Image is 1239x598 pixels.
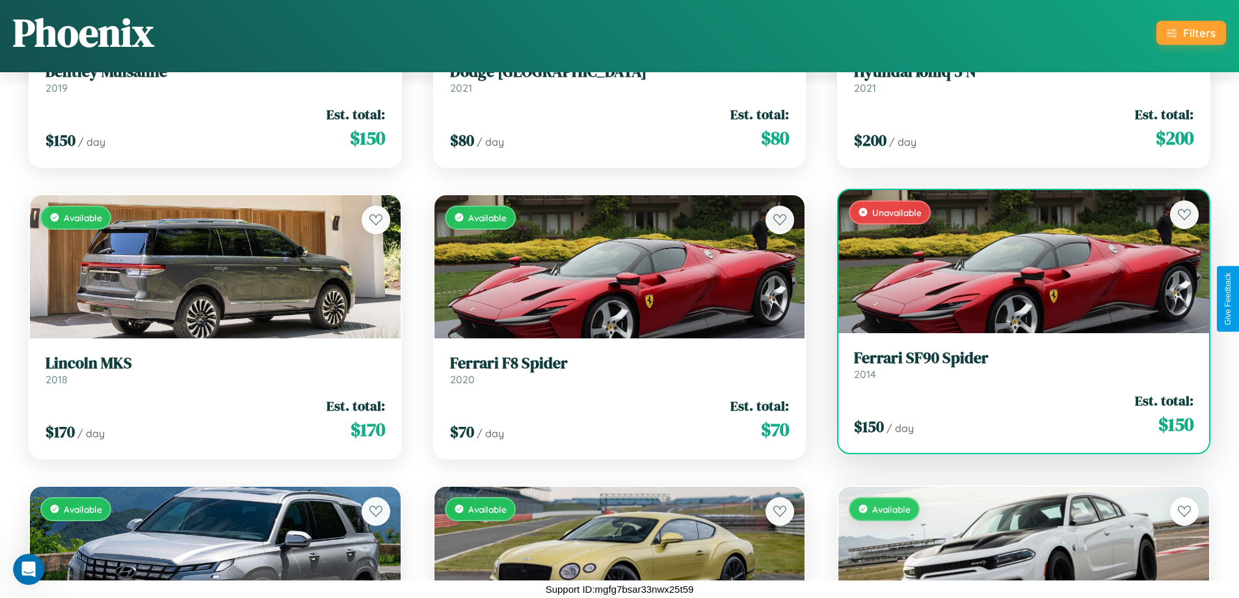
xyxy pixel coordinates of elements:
[350,125,385,151] span: $ 150
[1158,411,1193,437] span: $ 150
[1223,273,1232,325] div: Give Feedback
[854,62,1193,81] h3: Hyundai Ioniq 5 N
[13,554,44,585] iframe: Intercom live chat
[450,62,790,94] a: Dodge [GEOGRAPHIC_DATA]2021
[854,81,876,94] span: 2021
[468,504,507,515] span: Available
[730,396,789,415] span: Est. total:
[450,354,790,373] h3: Ferrari F8 Spider
[46,81,68,94] span: 2019
[854,129,886,151] span: $ 200
[326,105,385,124] span: Est. total:
[64,212,102,223] span: Available
[761,125,789,151] span: $ 80
[46,373,68,386] span: 2018
[450,421,474,442] span: $ 70
[1156,21,1226,45] button: Filters
[477,135,504,148] span: / day
[450,373,475,386] span: 2020
[889,135,916,148] span: / day
[854,62,1193,94] a: Hyundai Ioniq 5 N2021
[351,416,385,442] span: $ 170
[546,580,694,598] p: Support ID: mgfg7bsar33nwx25t59
[468,212,507,223] span: Available
[77,427,105,440] span: / day
[46,354,385,386] a: Lincoln MKS2018
[761,416,789,442] span: $ 70
[46,62,385,81] h3: Bentley Mulsanne
[1183,26,1216,40] div: Filters
[46,421,75,442] span: $ 170
[477,427,504,440] span: / day
[872,504,911,515] span: Available
[46,354,385,373] h3: Lincoln MKS
[450,62,790,81] h3: Dodge [GEOGRAPHIC_DATA]
[730,105,789,124] span: Est. total:
[46,62,385,94] a: Bentley Mulsanne2019
[450,354,790,386] a: Ferrari F8 Spider2020
[854,416,884,437] span: $ 150
[854,368,876,381] span: 2014
[46,129,75,151] span: $ 150
[78,135,105,148] span: / day
[872,207,922,218] span: Unavailable
[13,6,154,59] h1: Phoenix
[64,504,102,515] span: Available
[854,349,1193,381] a: Ferrari SF90 Spider2014
[1156,125,1193,151] span: $ 200
[450,81,472,94] span: 2021
[886,422,914,435] span: / day
[450,129,474,151] span: $ 80
[326,396,385,415] span: Est. total:
[1135,391,1193,410] span: Est. total:
[854,349,1193,368] h3: Ferrari SF90 Spider
[1135,105,1193,124] span: Est. total:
